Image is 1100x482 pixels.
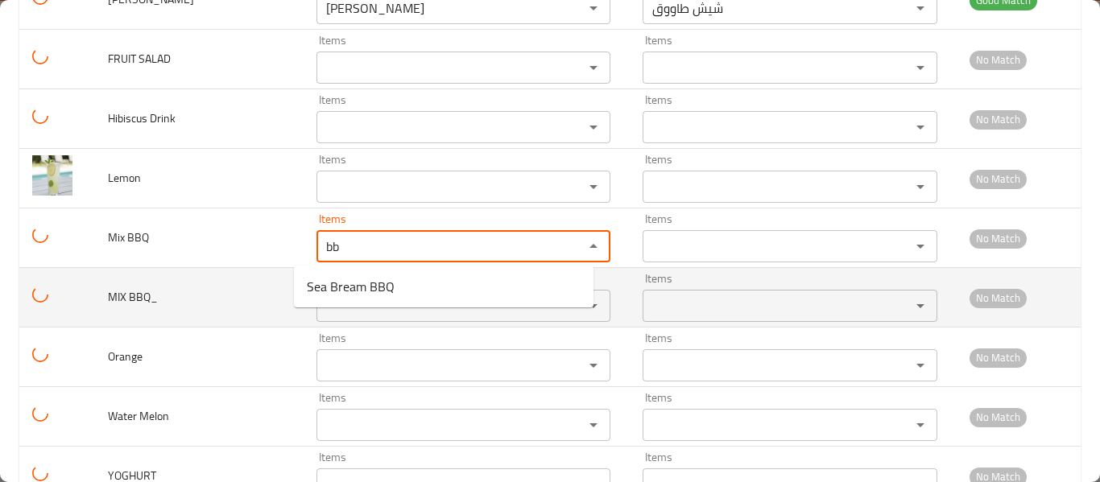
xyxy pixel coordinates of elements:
[970,110,1027,129] span: No Match
[108,286,158,307] span: MIX BBQ_
[582,175,605,198] button: Open
[582,354,605,377] button: Open
[909,235,932,257] button: Open
[909,295,932,317] button: Open
[909,175,932,198] button: Open
[108,167,141,188] span: Lemon
[970,289,1027,307] span: No Match
[582,56,605,79] button: Open
[970,51,1027,69] span: No Match
[909,116,932,138] button: Open
[32,155,72,196] img: Lemon
[970,229,1027,248] span: No Match
[909,354,932,377] button: Open
[970,170,1027,188] span: No Match
[909,56,932,79] button: Open
[582,116,605,138] button: Open
[108,346,143,367] span: Orange
[970,408,1027,426] span: No Match
[909,414,932,436] button: Open
[582,414,605,436] button: Open
[582,295,605,317] button: Open
[108,406,169,426] span: Water Melon
[582,235,605,257] button: Close
[307,277,395,296] span: Sea Bream BBQ
[108,108,176,129] span: Hibiscus Drink
[108,48,171,69] span: FRUIT SALAD
[970,348,1027,367] span: No Match
[108,227,149,248] span: Mix BBQ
